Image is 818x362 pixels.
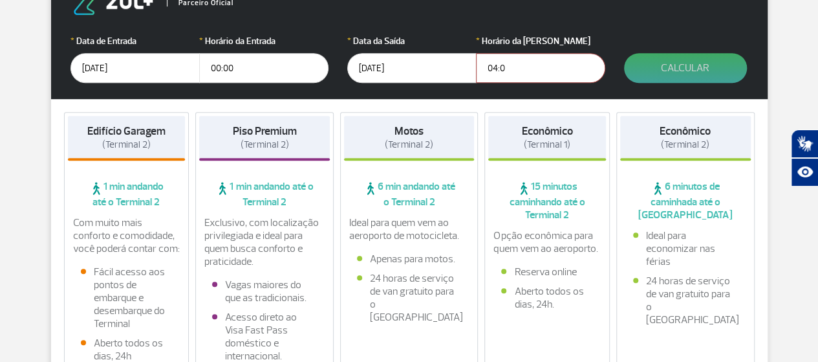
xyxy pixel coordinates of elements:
label: Horário da [PERSON_NAME] [476,34,605,48]
label: Data da Saída [347,34,477,48]
input: hh:mm [476,53,605,83]
button: Calcular [624,53,747,83]
span: (Terminal 1) [524,139,570,151]
span: 1 min andando até o Terminal 2 [68,180,186,209]
span: (Terminal 2) [661,139,709,151]
span: 6 minutos de caminhada até o [GEOGRAPHIC_DATA] [620,180,751,221]
span: 15 minutos caminhando até o Terminal 2 [488,180,606,221]
strong: Motos [394,124,424,138]
li: Apenas para motos. [357,253,462,266]
strong: Edifício Garagem [87,124,166,138]
input: hh:mm [199,53,328,83]
span: (Terminal 2) [385,139,433,151]
strong: Piso Premium [232,124,296,138]
span: 1 min andando até o Terminal 2 [199,180,330,209]
strong: Econômico [522,124,573,138]
li: Aberto todos os dias, 24h. [501,285,593,311]
span: 6 min andando até o Terminal 2 [344,180,475,209]
li: Fácil acesso aos pontos de embarque e desembarque do Terminal [81,266,173,330]
button: Abrir recursos assistivos. [791,158,818,187]
label: Data de Entrada [70,34,200,48]
span: (Terminal 2) [240,139,288,151]
button: Abrir tradutor de língua de sinais. [791,130,818,158]
li: 24 horas de serviço de van gratuito para o [GEOGRAPHIC_DATA] [357,272,462,324]
input: dd/mm/aaaa [70,53,200,83]
li: 24 horas de serviço de van gratuito para o [GEOGRAPHIC_DATA] [633,275,738,326]
p: Ideal para quem vem ao aeroporto de motocicleta. [349,216,469,242]
li: Ideal para economizar nas férias [633,229,738,268]
li: Reserva online [501,266,593,278]
li: Vagas maiores do que as tradicionais. [212,278,317,304]
p: Com muito mais conforto e comodidade, você poderá contar com: [73,216,180,255]
label: Horário da Entrada [199,34,328,48]
strong: Econômico [660,124,711,138]
div: Plugin de acessibilidade da Hand Talk. [791,130,818,187]
p: Opção econômica para quem vem ao aeroporto. [493,229,601,255]
input: dd/mm/aaaa [347,53,477,83]
p: Exclusivo, com localização privilegiada e ideal para quem busca conforto e praticidade. [204,216,325,268]
span: (Terminal 2) [102,139,151,151]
